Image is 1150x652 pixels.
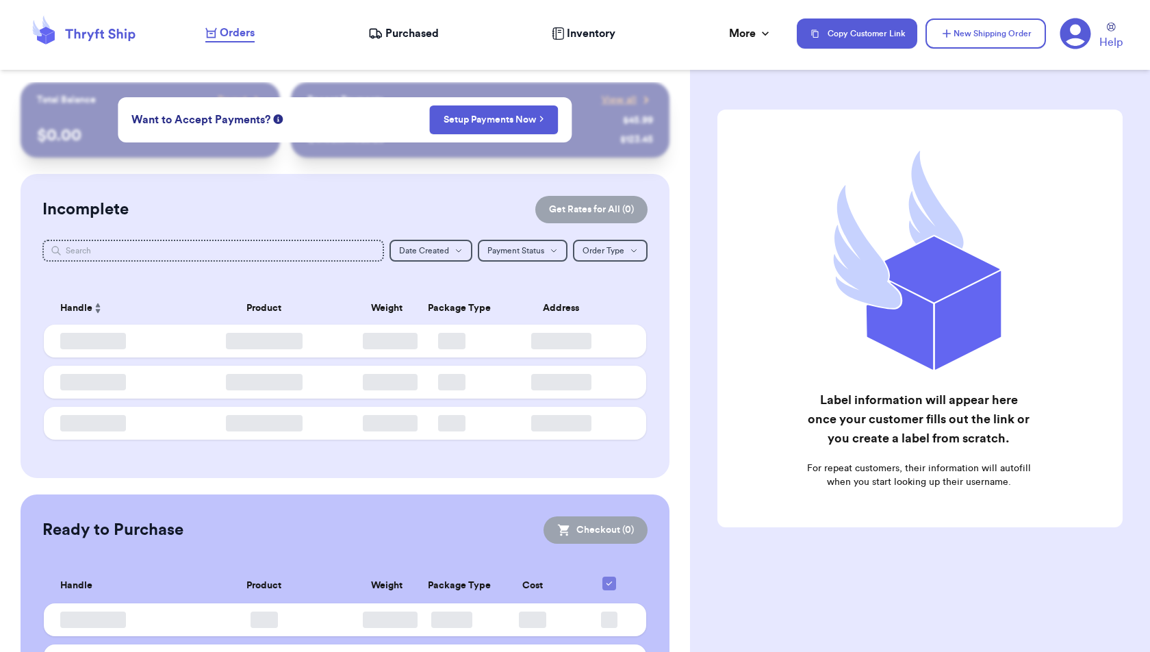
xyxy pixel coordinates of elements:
button: New Shipping Order [925,18,1046,49]
a: Orders [205,25,255,42]
span: Payout [218,93,247,107]
input: Search [42,240,384,262]
span: View all [602,93,637,107]
button: Get Rates for All (0) [535,196,648,223]
button: Copy Customer Link [797,18,917,49]
h2: Incomplete [42,199,129,221]
p: Total Balance [37,93,96,107]
div: $ 45.99 [623,114,653,127]
h2: Label information will appear here once your customer fills out the link or you create a label fr... [804,390,1033,448]
span: Payment Status [487,247,544,255]
div: More [729,25,772,42]
button: Payment Status [478,240,567,262]
span: Inventory [567,25,615,42]
th: Cost [484,568,581,603]
th: Package Type [420,292,485,325]
th: Product [173,568,355,603]
a: View all [602,93,653,107]
span: Help [1099,34,1123,51]
p: Recent Payments [307,93,383,107]
th: Weight [355,568,420,603]
span: Handle [60,579,92,593]
span: Handle [60,301,92,316]
span: Orders [220,25,255,41]
th: Address [484,292,646,325]
a: Help [1099,23,1123,51]
p: For repeat customers, their information will autofill when you start looking up their username. [804,462,1033,489]
a: Inventory [552,25,615,42]
a: Purchased [368,25,439,42]
th: Weight [355,292,420,325]
span: Date Created [399,247,449,255]
div: $ 123.45 [620,133,653,147]
p: $ 0.00 [37,125,264,147]
button: Date Created [389,240,472,262]
a: Setup Payments Now [444,113,544,127]
button: Order Type [573,240,648,262]
button: Sort ascending [92,300,103,316]
a: Payout [218,93,264,107]
span: Want to Accept Payments? [131,112,270,128]
h2: Ready to Purchase [42,519,183,541]
button: Checkout (0) [544,516,648,544]
span: Order Type [583,247,624,255]
th: Package Type [420,568,485,603]
th: Product [173,292,355,325]
span: Purchased [385,25,439,42]
button: Setup Payments Now [429,105,559,134]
